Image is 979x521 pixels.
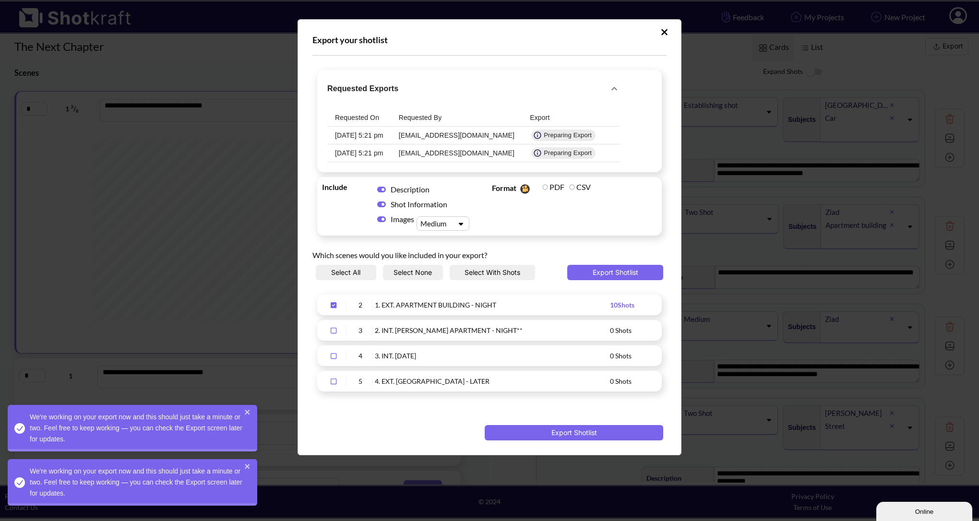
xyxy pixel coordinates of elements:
[391,200,447,209] span: Shot Information
[391,127,522,144] td: [EMAIL_ADDRESS][DOMAIN_NAME]
[540,131,596,140] span: Preparing Export
[327,109,620,162] table: requested-exports
[569,182,591,191] label: CSV
[327,127,391,144] td: [DATE] 5:21 pm
[375,350,610,361] div: 3. INT. [DATE]
[610,301,634,309] span: 10 Shots
[492,182,540,196] span: Format
[383,265,443,280] button: Select None
[542,182,564,191] label: PDF
[540,149,596,158] span: Preparing Export
[298,19,681,455] div: Upload Script
[531,130,596,141] span: If your export takes longer than a minute, feel free to grab a coffee and check back later. You c...
[450,265,535,280] button: Select With Shots
[391,144,522,162] td: [EMAIL_ADDRESS][DOMAIN_NAME]
[531,147,596,159] span: If your export takes longer than a minute, feel free to grab a coffee and check back later. You c...
[876,500,974,521] iframe: chat widget
[316,265,376,280] button: Select All
[348,325,372,336] div: 3
[8,459,257,506] div: We're working on your export now and this should just take a minute or two. Feel free to keep wor...
[327,144,391,162] td: [DATE] 5:21 pm
[8,405,257,451] div: We're working on your export now and this should just take a minute or two. Feel free to keep wor...
[375,325,610,336] div: 2. INT. [PERSON_NAME] APARTMENT - NIGHT**
[485,425,663,440] button: Export Shotlist
[327,82,398,95] h6: Requested Exports
[327,109,391,127] th: Requested On
[391,185,430,194] span: Description
[391,109,522,127] th: Requested By
[312,34,667,46] div: Export your shotlist
[375,299,610,310] div: 1. EXT. APARTMENT BUILDING - NIGHT
[610,326,632,334] span: 0 Shots
[348,350,372,361] div: 4
[244,462,251,474] button: close
[322,182,370,192] span: Include
[375,376,610,387] div: 4. EXT. [GEOGRAPHIC_DATA] - LATER
[320,72,628,105] button: Requested Exports
[348,299,372,310] div: 2
[610,352,632,360] span: 0 Shots
[244,408,251,419] button: close
[522,109,605,127] th: Export
[391,214,417,224] span: Images
[312,240,667,265] div: Which scenes would you like included in your export?
[610,377,632,385] span: 0 Shots
[567,265,663,280] button: Export Shotlist
[518,182,531,196] img: Camera Icon
[348,376,372,387] div: 5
